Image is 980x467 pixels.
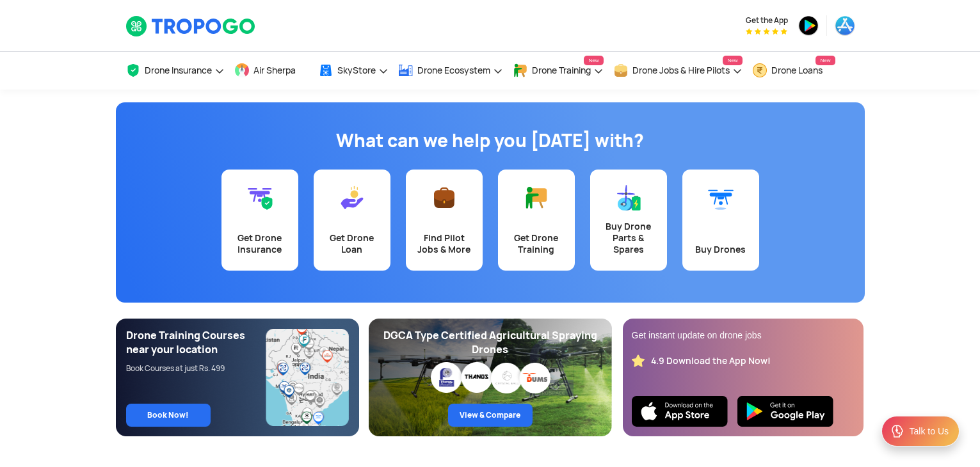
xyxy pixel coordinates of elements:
span: SkyStore [337,65,376,75]
div: Drone Training Courses near your location [126,329,266,357]
img: star_rating [632,354,645,367]
img: Ios [632,396,728,427]
img: Get Drone Loan [339,185,365,210]
span: Get the App [746,15,788,26]
a: Drone Jobs & Hire PilotsNew [613,52,743,90]
div: Buy Drones [690,244,751,255]
a: Get Drone Training [498,170,575,271]
div: Book Courses at just Rs. 499 [126,363,266,374]
img: Buy Drones [708,185,734,210]
a: Drone Insurance [125,52,225,90]
div: Talk to Us [910,425,949,438]
a: Find Pilot Jobs & More [406,170,483,271]
span: New [723,56,742,65]
img: Get Drone Training [524,185,549,210]
a: Air Sherpa [234,52,309,90]
span: New [815,56,835,65]
img: Playstore [737,396,833,427]
img: ic_Support.svg [890,423,905,439]
div: Find Pilot Jobs & More [414,232,475,255]
img: appstore [835,15,855,36]
img: Get Drone Insurance [247,185,273,210]
a: Drone TrainingNew [513,52,604,90]
div: Get instant update on drone jobs [632,329,855,342]
span: Drone Training [532,65,591,75]
a: Get Drone Insurance [221,170,298,271]
span: New [584,56,603,65]
div: Get Drone Loan [321,232,383,255]
img: Buy Drone Parts & Spares [616,185,641,210]
span: Drone Jobs & Hire Pilots [632,65,730,75]
div: Buy Drone Parts & Spares [598,221,659,255]
a: View & Compare [448,404,533,427]
div: Get Drone Training [506,232,567,255]
img: playstore [798,15,819,36]
a: Drone LoansNew [752,52,835,90]
div: 4.9 Download the App Now! [651,355,771,367]
img: TropoGo Logo [125,15,257,37]
div: DGCA Type Certified Agricultural Spraying Drones [379,329,602,357]
a: SkyStore [318,52,389,90]
span: Drone Ecosystem [417,65,490,75]
div: Get Drone Insurance [229,232,291,255]
h1: What can we help you [DATE] with? [125,128,855,154]
span: Drone Insurance [145,65,212,75]
a: Drone Ecosystem [398,52,503,90]
span: Air Sherpa [253,65,296,75]
a: Buy Drones [682,170,759,271]
a: Buy Drone Parts & Spares [590,170,667,271]
a: Get Drone Loan [314,170,390,271]
img: Find Pilot Jobs & More [431,185,457,210]
span: Drone Loans [771,65,823,75]
img: App Raking [746,28,787,35]
a: Book Now! [126,404,211,427]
